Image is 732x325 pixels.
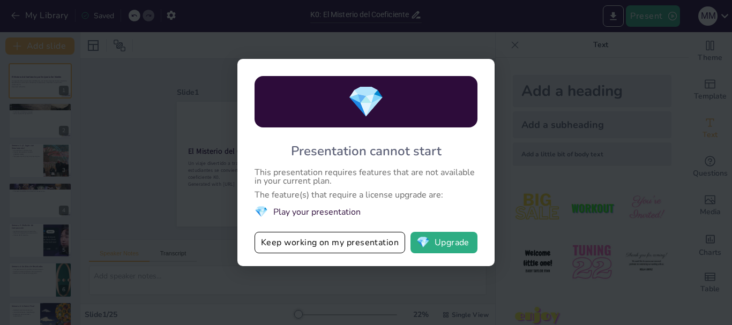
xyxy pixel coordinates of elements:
button: diamondUpgrade [410,232,477,253]
span: diamond [347,81,385,123]
div: The feature(s) that require a license upgrade are: [255,191,477,199]
div: Presentation cannot start [291,142,442,160]
span: diamond [255,205,268,219]
button: Keep working on my presentation [255,232,405,253]
span: diamond [416,237,430,248]
li: Play your presentation [255,205,477,219]
div: This presentation requires features that are not available in your current plan. [255,168,477,185]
